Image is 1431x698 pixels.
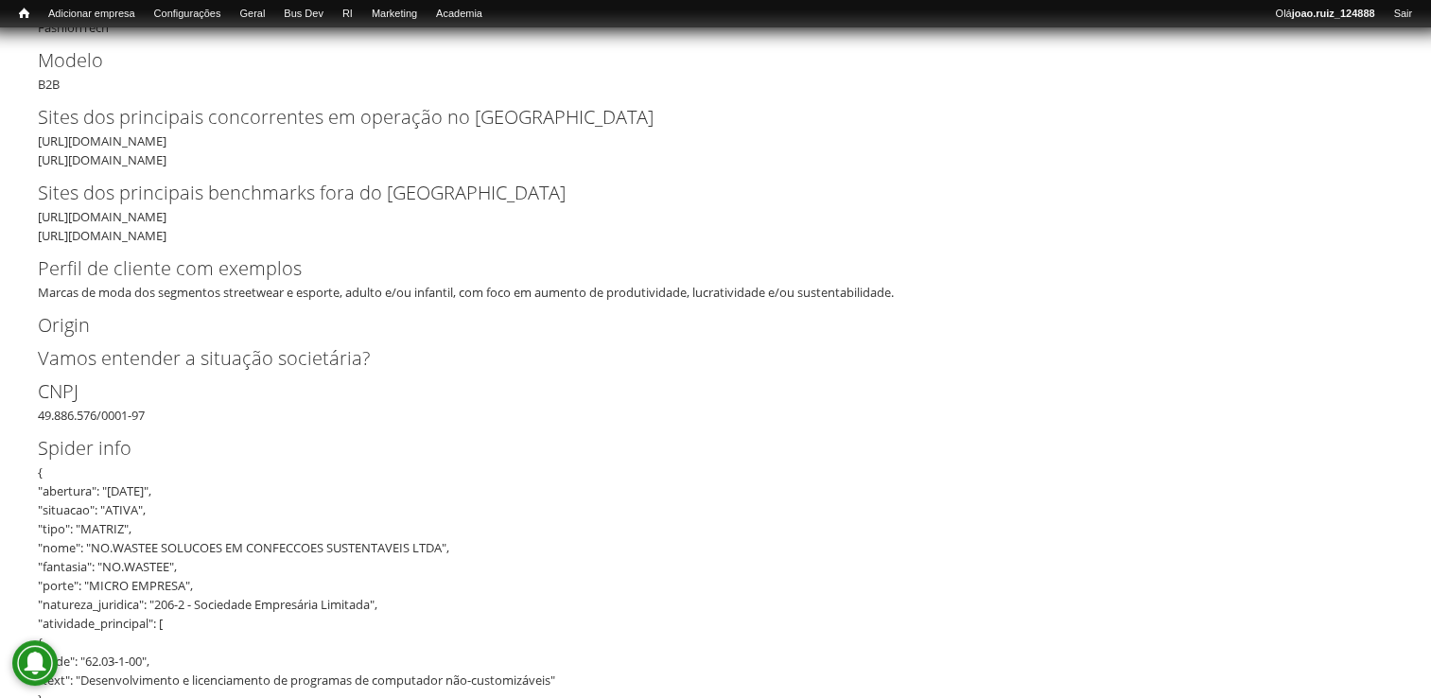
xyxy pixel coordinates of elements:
label: Sites dos principais concorrentes em operação no [GEOGRAPHIC_DATA] [38,103,1362,131]
a: Marketing [362,5,427,24]
span: Início [19,7,29,20]
strong: joao.ruiz_124888 [1292,8,1375,19]
label: Sites dos principais benchmarks fora do [GEOGRAPHIC_DATA] [38,179,1362,207]
label: Spider info [38,434,1362,462]
h2: Vamos entender a situação societária? [38,349,1393,368]
a: Academia [427,5,492,24]
a: Início [9,5,39,23]
a: Sair [1384,5,1422,24]
label: Perfil de cliente com exemplos [38,254,1362,283]
div: [URL][DOMAIN_NAME] [URL][DOMAIN_NAME] [38,179,1393,245]
a: Bus Dev [274,5,333,24]
label: CNPJ [38,377,1362,406]
label: Origin [38,311,1362,340]
div: B2B [38,46,1393,94]
div: Marcas de moda dos segmentos streetwear e esporte, adulto e/ou infantil, com foco em aumento de p... [38,283,1381,302]
label: Modelo [38,46,1362,75]
a: RI [333,5,362,24]
a: Configurações [145,5,231,24]
div: [URL][DOMAIN_NAME] [URL][DOMAIN_NAME] [38,103,1393,169]
div: 49.886.576/0001-97 [38,377,1393,425]
a: Olájoao.ruiz_124888 [1265,5,1384,24]
a: Geral [230,5,274,24]
a: Adicionar empresa [39,5,145,24]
